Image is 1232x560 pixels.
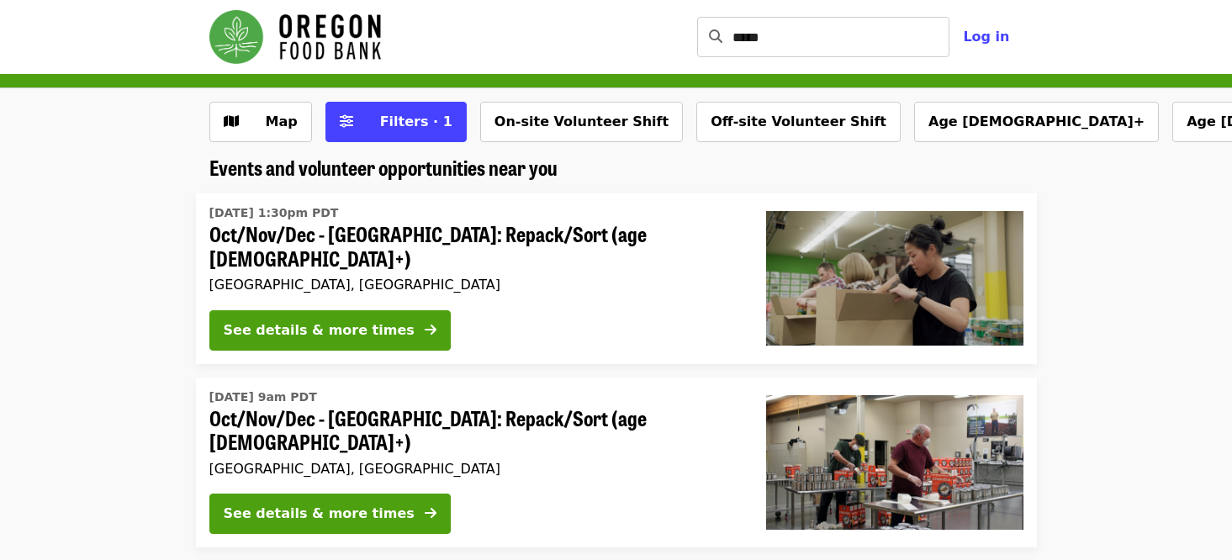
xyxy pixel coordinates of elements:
i: arrow-right icon [425,322,436,338]
img: Oregon Food Bank - Home [209,10,381,64]
button: Filters (1 selected) [325,102,467,142]
img: Oct/Nov/Dec - Portland: Repack/Sort (age 8+) organized by Oregon Food Bank [766,211,1023,346]
span: Events and volunteer opportunities near you [209,152,558,182]
span: Filters · 1 [380,114,452,129]
i: arrow-right icon [425,505,436,521]
i: sliders-h icon [340,114,353,129]
button: See details & more times [209,494,451,534]
button: On-site Volunteer Shift [480,102,683,142]
div: [GEOGRAPHIC_DATA], [GEOGRAPHIC_DATA] [209,277,739,293]
button: Age [DEMOGRAPHIC_DATA]+ [914,102,1159,142]
i: search icon [709,29,722,45]
a: See details for "Oct/Nov/Dec - Portland: Repack/Sort (age 16+)" [196,378,1037,548]
time: [DATE] 9am PDT [209,388,317,406]
button: Log in [949,20,1023,54]
div: See details & more times [224,320,415,341]
a: See details for "Oct/Nov/Dec - Portland: Repack/Sort (age 8+)" [196,193,1037,364]
button: Show map view [209,102,312,142]
input: Search [732,17,949,57]
span: Map [266,114,298,129]
span: Log in [963,29,1009,45]
span: Oct/Nov/Dec - [GEOGRAPHIC_DATA]: Repack/Sort (age [DEMOGRAPHIC_DATA]+) [209,406,739,455]
i: map icon [224,114,239,129]
button: Off-site Volunteer Shift [696,102,901,142]
div: [GEOGRAPHIC_DATA], [GEOGRAPHIC_DATA] [209,461,739,477]
time: [DATE] 1:30pm PDT [209,204,339,222]
div: See details & more times [224,504,415,524]
button: See details & more times [209,310,451,351]
span: Oct/Nov/Dec - [GEOGRAPHIC_DATA]: Repack/Sort (age [DEMOGRAPHIC_DATA]+) [209,222,739,271]
img: Oct/Nov/Dec - Portland: Repack/Sort (age 16+) organized by Oregon Food Bank [766,395,1023,530]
